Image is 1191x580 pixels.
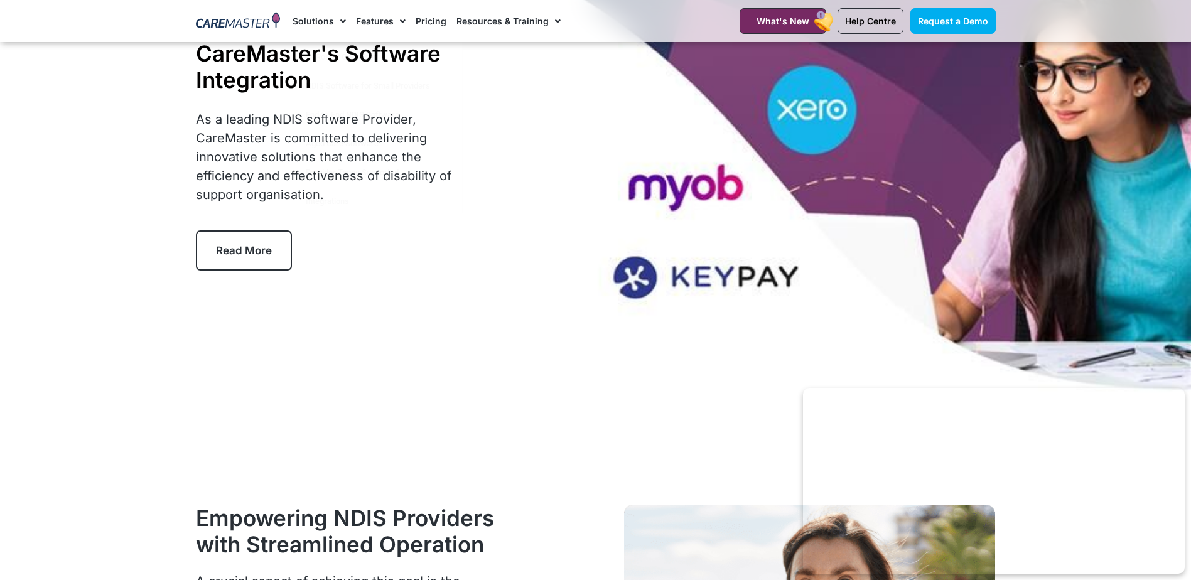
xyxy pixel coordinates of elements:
a: What's New [740,8,826,34]
h1: CareMaster's Software Integration [196,40,468,93]
a: AI Roster Optimiser [293,43,461,72]
span: What's New [757,16,809,26]
span: Request a Demo [918,16,988,26]
a: Help Centre [838,8,903,34]
a: End-to-End NDIS Software [293,100,461,129]
a: Provider Types Supported [293,158,461,187]
a: Read More [196,230,292,271]
iframe: Popup CTA [803,388,1185,574]
a: Integrations [293,187,461,216]
ul: Solutions [293,42,462,217]
a: Request a Demo [910,8,996,34]
a: Aged Care Software [293,129,461,158]
img: CareMaster Logo [196,12,281,31]
a: NDIS Software for Small Providers [293,72,461,100]
span: Read More [216,244,272,257]
p: As a leading NDIS software Provider, CareMaster is committed to delivering innovative solutions t... [196,110,468,204]
h2: Empowering NDIS Providers with Streamlined Operation [196,505,519,557]
span: Help Centre [845,16,896,26]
